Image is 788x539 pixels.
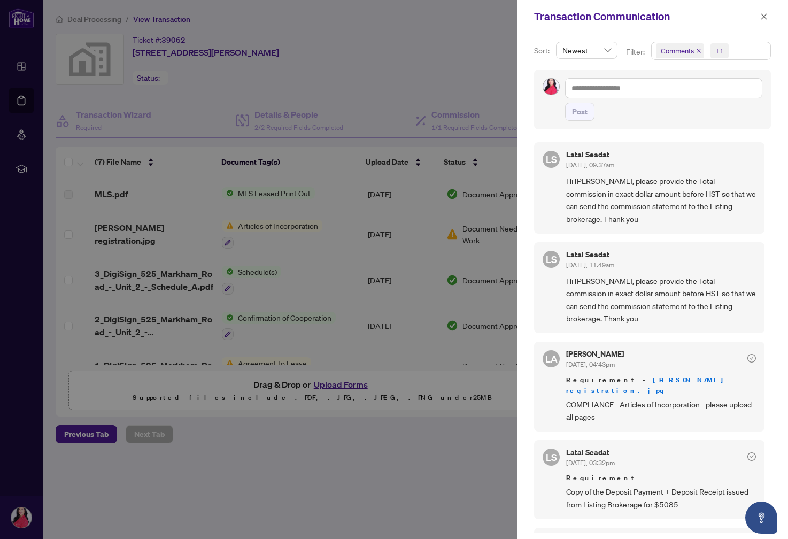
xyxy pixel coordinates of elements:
span: LS [546,152,557,167]
h5: Latai Seadat [566,449,615,456]
button: Post [565,103,594,121]
img: Profile Icon [543,79,559,95]
h5: Latai Seadat [566,251,614,258]
span: Comments [656,43,704,58]
span: [DATE], 03:32pm [566,459,615,467]
span: Hi [PERSON_NAME], please provide the Total commission in exact dollar amount before HST so that w... [566,175,756,225]
span: Requirement - [566,375,756,396]
span: [DATE], 09:37am [566,161,614,169]
span: COMPLIANCE - Articles of Incorporation - please upload all pages [566,398,756,423]
span: close [696,48,701,53]
span: Requirement [566,473,756,483]
span: Copy of the Deposit Payment + Deposit Receipt issued from Listing Brokerage for $5085 [566,486,756,511]
p: Sort: [534,45,552,57]
span: Newest [562,42,611,58]
div: +1 [715,45,724,56]
span: LS [546,450,557,465]
span: Hi [PERSON_NAME], please provide the Total commission in exact dollar amount before HST so that w... [566,275,756,325]
p: Filter: [626,46,646,58]
span: check-circle [747,452,756,461]
h5: [PERSON_NAME] [566,350,624,358]
span: [DATE], 11:49am [566,261,614,269]
span: [DATE], 04:43pm [566,360,615,368]
span: LS [546,252,557,267]
span: close [760,13,768,20]
h5: Latai Seadat [566,151,614,158]
button: Open asap [745,502,777,534]
span: LA [545,351,558,366]
span: Comments [661,45,694,56]
a: [PERSON_NAME] registration.jpg [566,375,729,395]
div: Transaction Communication [534,9,757,25]
span: check-circle [747,354,756,363]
